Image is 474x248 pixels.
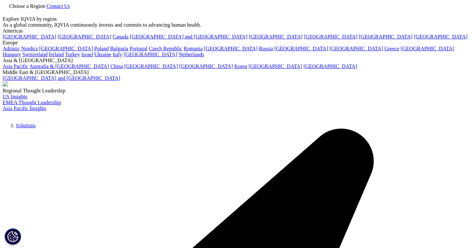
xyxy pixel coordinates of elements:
[46,3,70,9] a: Contact Us
[359,34,412,39] a: [GEOGRAPHIC_DATA]
[3,28,471,34] div: Americas
[184,46,203,51] a: Romania
[414,34,467,39] a: [GEOGRAPHIC_DATA]
[110,46,128,51] a: Bulgaria
[179,63,233,69] a: [GEOGRAPHIC_DATA]
[22,52,47,57] a: Switzerland
[123,52,177,57] a: [GEOGRAPHIC_DATA]
[303,63,357,69] a: [GEOGRAPHIC_DATA]
[3,16,471,22] div: Explore IQVIA by region
[329,46,383,51] a: [GEOGRAPHIC_DATA]
[3,63,28,69] a: Asia Pacific
[3,88,471,94] div: Regional Thought Leadership
[130,34,247,39] a: [GEOGRAPHIC_DATA] and [GEOGRAPHIC_DATA]
[249,63,302,69] a: [GEOGRAPHIC_DATA]
[9,3,45,9] span: Choose a Region
[179,52,204,57] a: Netherlands
[3,40,471,46] div: Europe
[3,75,120,81] a: [GEOGRAPHIC_DATA] and [GEOGRAPHIC_DATA]
[21,46,38,51] a: Nordics
[304,34,357,39] a: [GEOGRAPHIC_DATA]
[3,52,21,57] a: Hungary
[274,46,328,51] a: [GEOGRAPHIC_DATA]
[3,58,471,63] div: Asia & [GEOGRAPHIC_DATA]
[113,52,122,57] a: Italy
[234,63,247,69] a: Korea
[49,52,64,57] a: Ireland
[384,46,399,51] a: Greece
[58,34,111,39] a: [GEOGRAPHIC_DATA]
[124,63,178,69] a: [GEOGRAPHIC_DATA]
[29,63,109,69] a: Australia & [GEOGRAPHIC_DATA]
[3,100,61,105] a: EMEA Thought Leadership
[39,46,93,51] a: [GEOGRAPHIC_DATA]
[149,46,182,51] a: Czech Republic
[16,123,36,128] a: Solutions
[3,46,20,51] a: Adriatic
[3,94,27,99] a: US Insights
[94,46,109,51] a: Poland
[3,34,56,39] a: [GEOGRAPHIC_DATA]
[259,46,273,51] a: Russia
[113,34,128,39] a: Canada
[204,46,258,51] a: [GEOGRAPHIC_DATA]
[65,52,80,57] a: Turkey
[3,69,471,75] div: Middle East & [GEOGRAPHIC_DATA]
[3,81,8,87] img: 2093_analyzing-data-using-big-screen-display-and-laptop.png
[81,52,93,57] a: Israel
[3,106,46,111] a: Asia Pacific Insights
[130,46,147,51] a: Portugal
[110,63,123,69] a: China
[5,228,21,245] button: Configuración de cookies
[401,46,454,51] a: [GEOGRAPHIC_DATA]
[249,34,303,39] a: [GEOGRAPHIC_DATA]
[3,22,471,28] div: As a global community, IQVIA continuously invests and commits to advancing human health.
[94,52,112,57] a: Ukraine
